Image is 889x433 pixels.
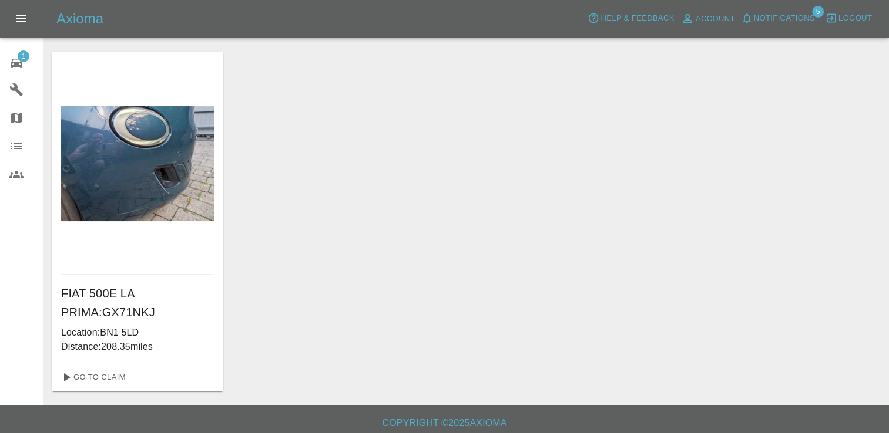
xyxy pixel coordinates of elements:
span: 5 [812,6,824,18]
p: Distance: 208.35 miles [61,340,214,354]
a: Go To Claim [56,368,129,387]
p: Location: BN1 5LD [61,326,214,340]
span: Help & Feedback [601,12,674,25]
span: Account [696,12,735,26]
span: Notifications [754,12,815,25]
h6: FIAT 500E LA PRIMA : GX71NKJ [61,284,214,322]
button: Open drawer [7,5,35,33]
button: Notifications [738,9,818,28]
h6: Copyright © 2025 Axioma [9,415,880,431]
a: Account [677,9,738,28]
h5: Axioma [56,9,103,28]
span: 1 [18,50,29,62]
button: Help & Feedback [585,9,677,28]
button: Logout [823,9,875,28]
span: Logout [838,12,872,25]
